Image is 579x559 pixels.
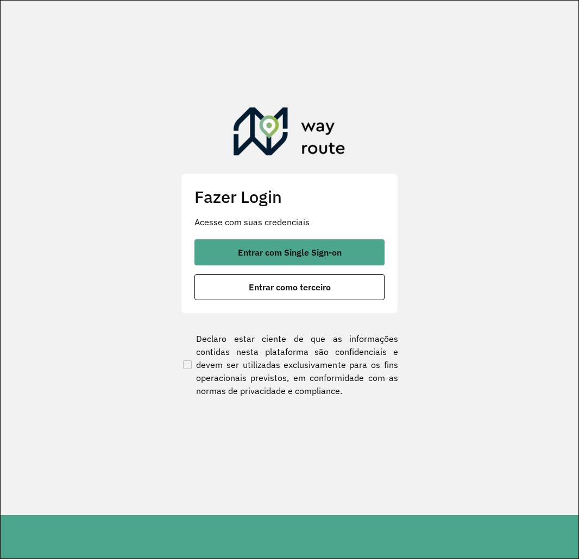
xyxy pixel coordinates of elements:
img: Roteirizador AmbevTech [234,107,345,160]
span: Entrar com Single Sign-on [238,248,342,257]
button: button [194,239,385,265]
p: Acesse com suas credenciais [194,215,385,228]
button: button [194,274,385,300]
label: Declaro estar ciente de que as informações contidas nesta plataforma são confidenciais e devem se... [181,332,398,397]
h2: Fazer Login [194,187,385,207]
span: Entrar como terceiro [249,283,331,291]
